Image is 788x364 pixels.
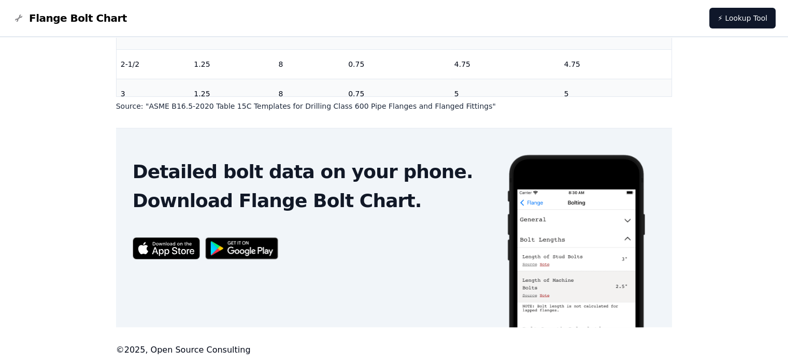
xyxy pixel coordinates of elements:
td: 5 [450,79,560,108]
img: Flange Bolt Chart Logo [12,12,25,24]
td: 5 [560,79,672,108]
td: 1.25 [190,49,274,79]
td: 4.75 [560,49,672,79]
p: Source: " ASME B16.5-2020 Table 15C Templates for Drilling Class 600 Pipe Flanges and Flanged Fit... [116,101,672,111]
img: App Store badge for the Flange Bolt Chart app [133,237,200,259]
a: ⚡ Lookup Tool [709,8,776,28]
td: 8 [274,79,344,108]
td: 3 [117,79,190,108]
td: 0.75 [344,49,450,79]
h2: Download Flange Bolt Chart. [133,191,490,211]
footer: © 2025 , Open Source Consulting [116,344,672,356]
td: 0.75 [344,79,450,108]
td: 2-1/2 [117,49,190,79]
td: 8 [274,49,344,79]
td: 4.75 [450,49,560,79]
h2: Detailed bolt data on your phone. [133,162,490,182]
td: 1.25 [190,79,274,108]
span: Flange Bolt Chart [29,11,127,25]
a: Flange Bolt Chart LogoFlange Bolt Chart [12,11,127,25]
img: Get it on Google Play [200,232,284,265]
